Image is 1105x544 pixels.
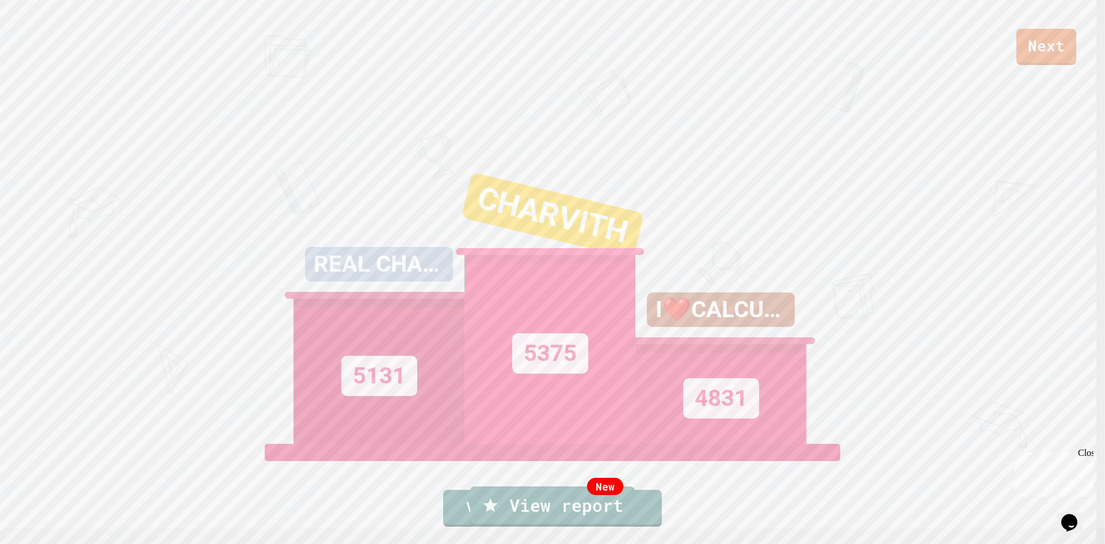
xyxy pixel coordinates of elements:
div: REAL CHARVITH [305,247,453,281]
iframe: chat widget [1057,498,1093,532]
div: I❤️CALCULATORS [647,292,795,327]
div: New [587,478,623,495]
div: 5375 [512,333,588,374]
iframe: chat widget [1009,448,1093,497]
div: CHARVITH [461,172,644,259]
div: Chat with us now!Close [5,5,79,73]
div: 5131 [341,356,417,396]
a: View report [470,486,635,526]
div: 4831 [683,378,759,419]
a: Next [1016,29,1076,65]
